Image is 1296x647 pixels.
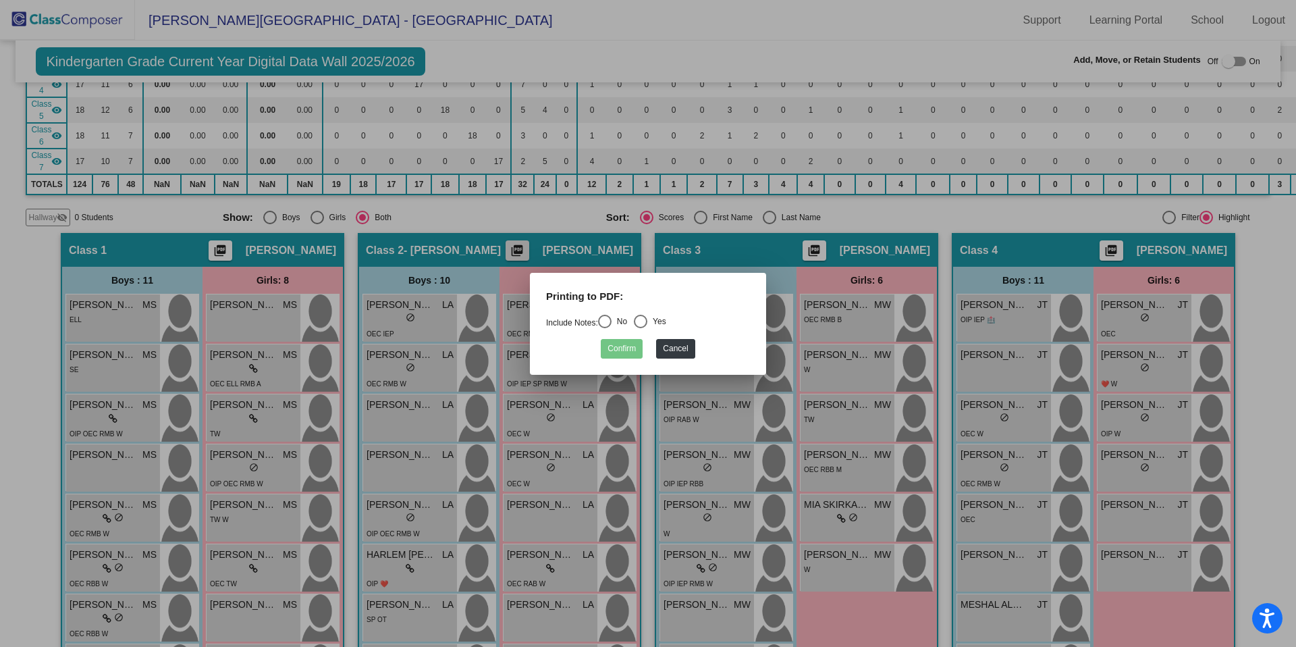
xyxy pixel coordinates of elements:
mat-radio-group: Select an option [546,317,666,327]
button: Cancel [656,338,695,358]
button: Confirm [601,338,643,358]
div: Yes [647,315,666,327]
label: Printing to PDF: [546,289,623,305]
div: No [612,315,627,327]
a: Include Notes: [546,317,598,327]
